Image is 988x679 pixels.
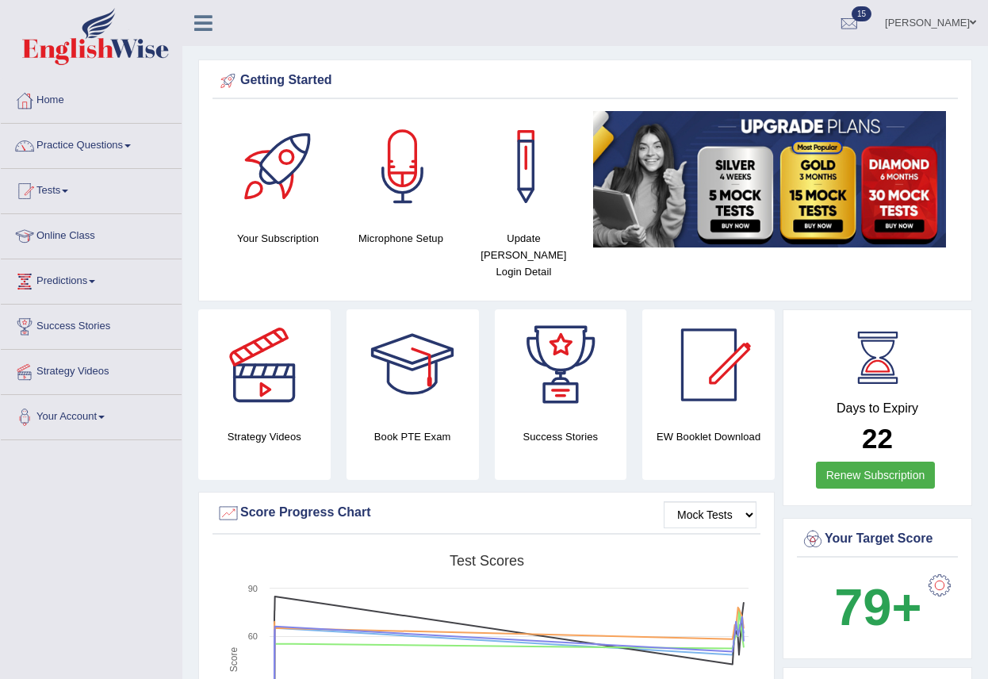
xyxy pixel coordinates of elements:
[593,111,946,247] img: small5.jpg
[248,584,258,593] text: 90
[642,428,775,445] h4: EW Booklet Download
[834,578,921,636] b: 79+
[1,79,182,118] a: Home
[450,553,524,569] tspan: Test scores
[470,230,577,280] h4: Update [PERSON_NAME] Login Detail
[1,259,182,299] a: Predictions
[216,69,954,93] div: Getting Started
[801,401,954,416] h4: Days to Expiry
[1,214,182,254] a: Online Class
[1,350,182,389] a: Strategy Videos
[347,230,454,247] h4: Microphone Setup
[1,169,182,209] a: Tests
[862,423,893,454] b: 22
[1,305,182,344] a: Success Stories
[248,631,258,641] text: 60
[1,395,182,435] a: Your Account
[216,501,756,525] div: Score Progress Chart
[347,428,479,445] h4: Book PTE Exam
[852,6,871,21] span: 15
[495,428,627,445] h4: Success Stories
[224,230,331,247] h4: Your Subscription
[228,647,239,673] tspan: Score
[816,462,936,489] a: Renew Subscription
[198,428,331,445] h4: Strategy Videos
[801,527,954,551] div: Your Target Score
[1,124,182,163] a: Practice Questions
